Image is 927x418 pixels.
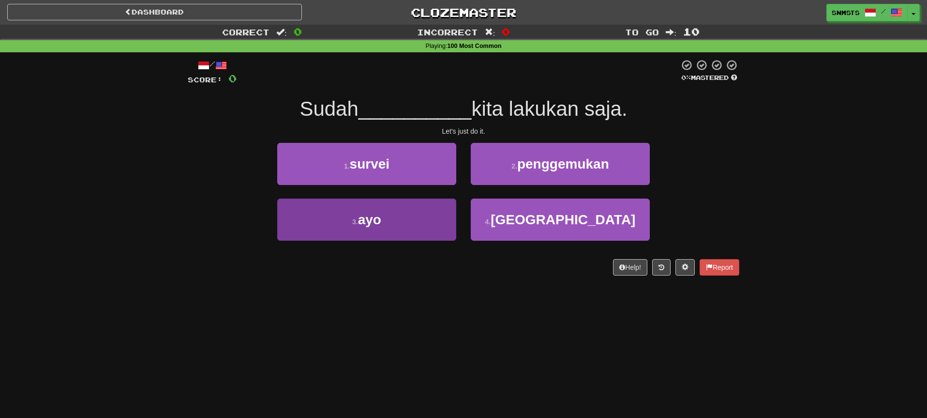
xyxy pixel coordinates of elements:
span: kita lakukan saja. [471,97,627,120]
button: Round history (alt+y) [652,259,671,276]
span: : [276,28,287,36]
strong: 100 Most Common [447,43,501,49]
span: 0 [294,26,302,37]
span: ayo [358,212,381,227]
div: Let's just do it. [188,126,739,136]
span: snmsts [832,8,860,17]
small: 3 . [352,218,358,226]
button: 1.survei [277,143,456,185]
span: Score: [188,76,223,84]
span: Incorrect [417,27,478,37]
span: 0 % [681,74,691,81]
div: / [188,59,237,71]
a: Dashboard [7,4,302,20]
small: 2 . [511,162,517,170]
button: Report [700,259,739,276]
span: 0 [502,26,510,37]
span: __________ [359,97,472,120]
span: To go [625,27,659,37]
button: Help! [613,259,647,276]
span: : [485,28,495,36]
span: penggemukan [517,156,609,171]
small: 1 . [344,162,350,170]
small: 4 . [485,218,491,226]
span: Sudah [299,97,358,120]
button: 3.ayo [277,199,456,241]
button: 2.penggemukan [471,143,650,185]
span: 0 [228,72,237,84]
div: Mastered [679,74,739,82]
button: 4.[GEOGRAPHIC_DATA] [471,199,650,241]
span: : [666,28,676,36]
span: Correct [222,27,269,37]
a: snmsts / [826,4,908,21]
a: Clozemaster [316,4,611,21]
span: / [881,8,886,15]
span: survei [350,156,390,171]
span: [GEOGRAPHIC_DATA] [491,212,635,227]
span: 10 [683,26,700,37]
